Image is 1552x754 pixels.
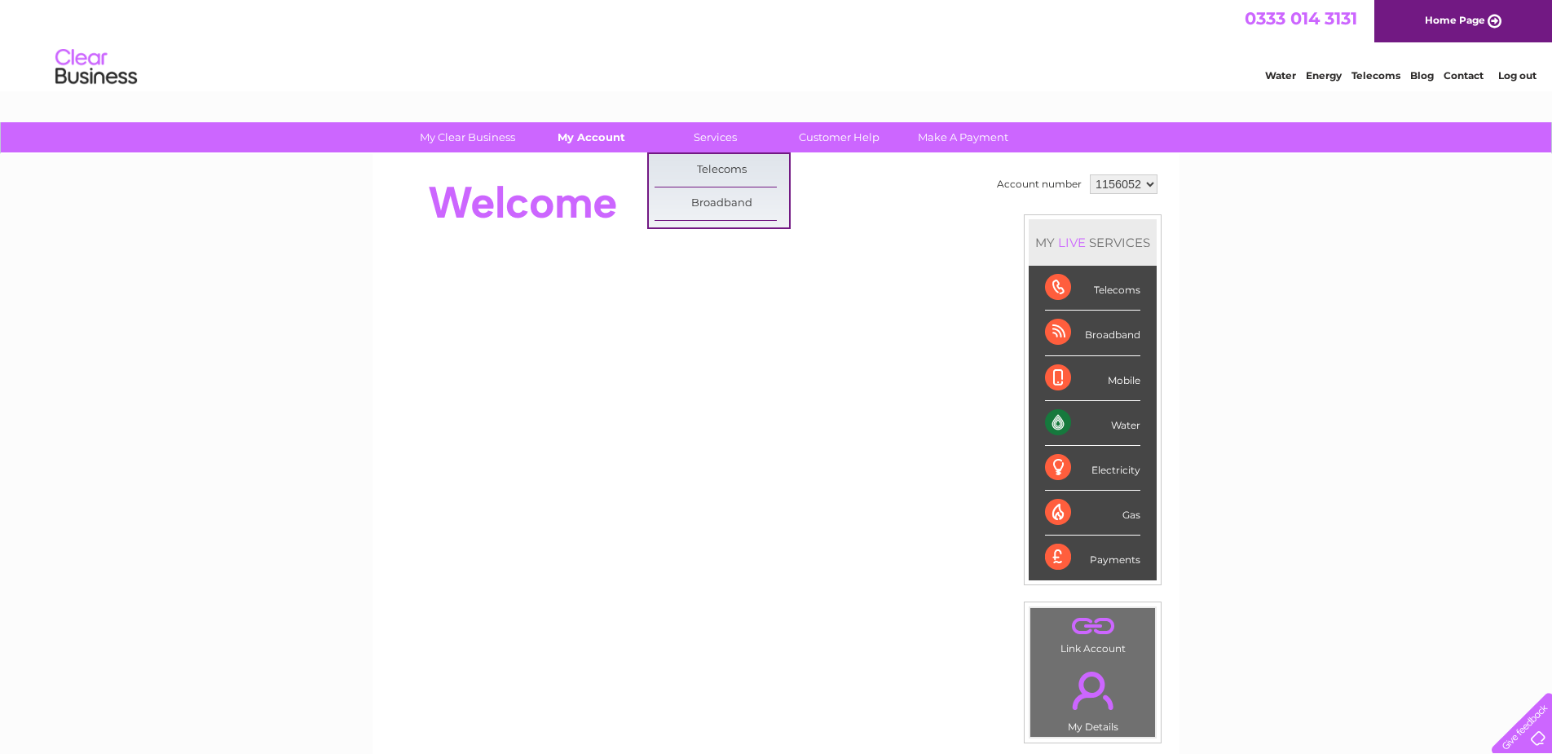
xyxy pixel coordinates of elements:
[55,42,138,92] img: logo.png
[648,122,783,152] a: Services
[655,154,789,187] a: Telecoms
[1030,607,1156,659] td: Link Account
[1045,311,1140,355] div: Broadband
[655,187,789,220] a: Broadband
[1034,662,1151,719] a: .
[1265,69,1296,82] a: Water
[1029,219,1157,266] div: MY SERVICES
[896,122,1030,152] a: Make A Payment
[1045,491,1140,536] div: Gas
[1410,69,1434,82] a: Blog
[1045,536,1140,580] div: Payments
[400,122,535,152] a: My Clear Business
[1245,8,1357,29] a: 0333 014 3131
[655,221,789,254] a: Mobile
[1030,658,1156,738] td: My Details
[1306,69,1342,82] a: Energy
[1498,69,1537,82] a: Log out
[392,9,1162,79] div: Clear Business is a trading name of Verastar Limited (registered in [GEOGRAPHIC_DATA] No. 3667643...
[1045,266,1140,311] div: Telecoms
[1045,401,1140,446] div: Water
[1444,69,1484,82] a: Contact
[1045,356,1140,401] div: Mobile
[1045,446,1140,491] div: Electricity
[1351,69,1400,82] a: Telecoms
[524,122,659,152] a: My Account
[1034,612,1151,641] a: .
[1055,235,1089,250] div: LIVE
[772,122,906,152] a: Customer Help
[993,170,1086,198] td: Account number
